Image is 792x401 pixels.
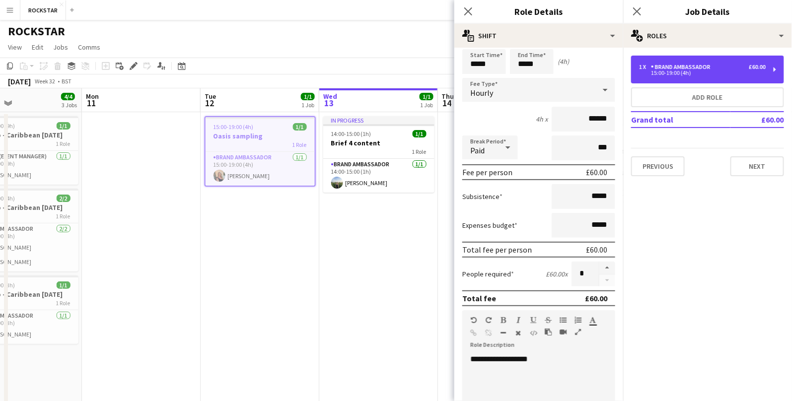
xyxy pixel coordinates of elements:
span: Wed [323,92,337,101]
a: Jobs [49,41,72,54]
div: £60.00 [586,167,607,177]
span: 11 [84,97,99,109]
app-job-card: 15:00-19:00 (4h)1/1Oasis sampling1 RoleBrand Ambassador1/115:00-19:00 (4h)[PERSON_NAME] [205,116,316,187]
app-job-card: In progress14:00-15:00 (1h)1/1Brief 4 content1 RoleBrand Ambassador1/114:00-15:00 (1h)[PERSON_NAME] [323,116,434,193]
span: Edit [32,43,43,52]
span: 1 Role [56,212,71,220]
button: Italic [515,316,522,324]
button: Previous [631,156,685,176]
button: HTML Code [530,329,537,337]
button: Underline [530,316,537,324]
button: ROCKSTAR [20,0,66,20]
h3: Job Details [623,5,792,18]
button: Insert video [560,328,567,336]
div: £60.00 [749,64,766,70]
button: Redo [485,316,492,324]
td: £60.00 [730,112,784,128]
label: People required [462,269,514,278]
span: Mon [86,92,99,101]
button: Horizontal Line [500,329,507,337]
h1: ROCKSTAR [8,24,65,39]
span: 1/1 [413,130,427,137]
label: Expenses budget [462,221,517,230]
button: Text Color [589,316,596,324]
button: Clear Formatting [515,329,522,337]
div: Total fee [462,293,496,303]
span: Thu [442,92,454,101]
span: 1/1 [57,281,71,289]
span: 15:00-19:00 (4h) [214,123,254,131]
span: Tue [205,92,216,101]
td: Grand total [631,112,730,128]
span: 2/2 [57,195,71,202]
span: 1 Role [412,148,427,155]
span: 1 Role [56,140,71,147]
div: Brand Ambassador [651,64,715,70]
button: Bold [500,316,507,324]
app-card-role: Brand Ambassador1/115:00-19:00 (4h)[PERSON_NAME] [206,152,315,186]
span: 1 Role [56,299,71,307]
button: Ordered List [575,316,581,324]
span: 1/1 [301,93,315,100]
span: 1/1 [420,93,433,100]
div: BST [62,77,72,85]
h3: Oasis sampling [206,132,315,140]
span: 1 Role [292,141,307,148]
button: Increase [599,262,615,274]
span: 12 [203,97,216,109]
app-card-role: Brand Ambassador1/114:00-15:00 (1h)[PERSON_NAME] [323,159,434,193]
span: Hourly [470,88,493,98]
button: Paste as plain text [545,328,552,336]
span: Paid [470,145,485,155]
button: Strikethrough [545,316,552,324]
div: Fee per person [462,167,512,177]
span: 14:00-15:00 (1h) [331,130,371,137]
span: 1/1 [293,123,307,131]
div: £60.00 [586,245,607,255]
a: View [4,41,26,54]
div: In progress [323,116,434,124]
span: View [8,43,22,52]
div: Shift [454,24,623,48]
div: 1 Job [420,101,433,109]
div: Total fee per person [462,245,532,255]
span: 4/4 [61,93,75,100]
a: Comms [74,41,104,54]
span: Jobs [53,43,68,52]
span: 1/1 [57,122,71,130]
div: 1 x [639,64,651,70]
div: £60.00 [585,293,607,303]
div: Roles [623,24,792,48]
button: Add role [631,87,784,107]
div: 4h x [536,115,548,124]
div: 3 Jobs [62,101,77,109]
button: Fullscreen [575,328,581,336]
div: [DATE] [8,76,31,86]
div: 15:00-19:00 (4h) [639,70,766,75]
span: 13 [322,97,337,109]
span: Comms [78,43,100,52]
div: £60.00 x [546,269,568,278]
button: Next [730,156,784,176]
button: Undo [470,316,477,324]
a: Edit [28,41,47,54]
label: Subsistence [462,192,503,201]
div: 1 Job [301,101,314,109]
span: Week 32 [33,77,58,85]
div: (4h) [558,57,569,66]
h3: Brief 4 content [323,138,434,147]
button: Unordered List [560,316,567,324]
h3: Role Details [454,5,623,18]
span: 14 [440,97,454,109]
